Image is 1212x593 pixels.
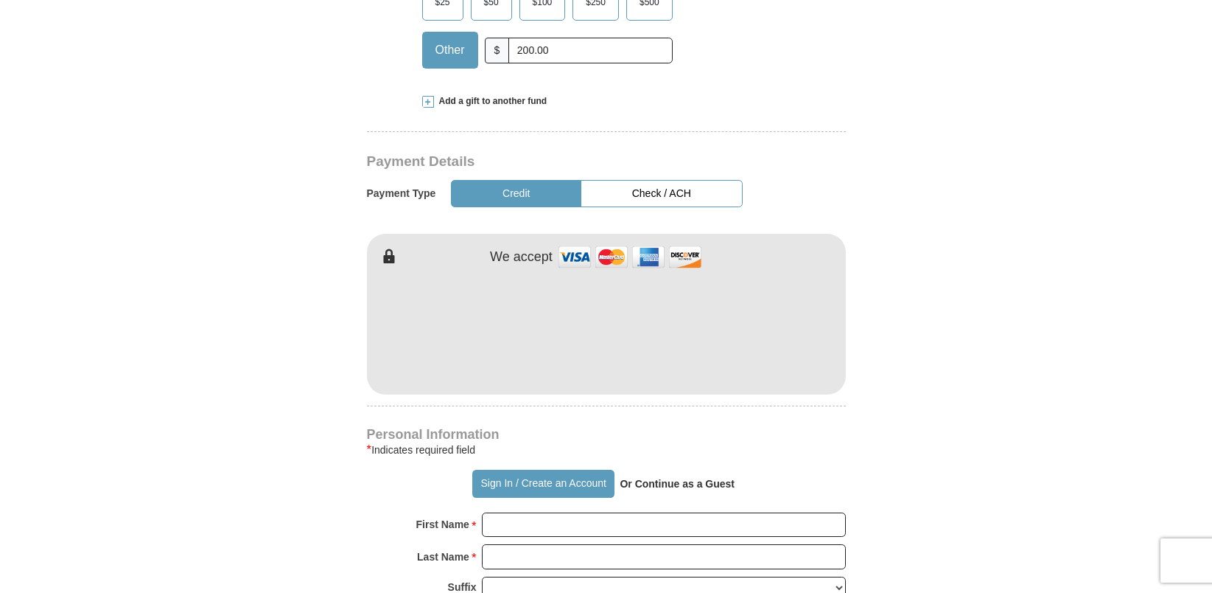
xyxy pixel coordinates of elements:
strong: First Name [416,514,469,535]
h3: Payment Details [367,153,743,170]
button: Check / ACH [581,180,742,207]
h4: Personal Information [367,429,846,440]
h4: We accept [490,249,553,266]
span: Other [428,39,472,61]
span: Add a gift to another fund [434,95,547,108]
div: Indicates required field [367,441,846,459]
button: Credit [451,180,581,207]
strong: Last Name [417,547,469,567]
input: Other Amount [508,38,672,63]
strong: Or Continue as a Guest [620,478,735,490]
h5: Payment Type [367,187,436,200]
img: credit cards accepted [556,241,704,273]
button: Sign In / Create an Account [472,470,614,498]
span: $ [485,38,510,63]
